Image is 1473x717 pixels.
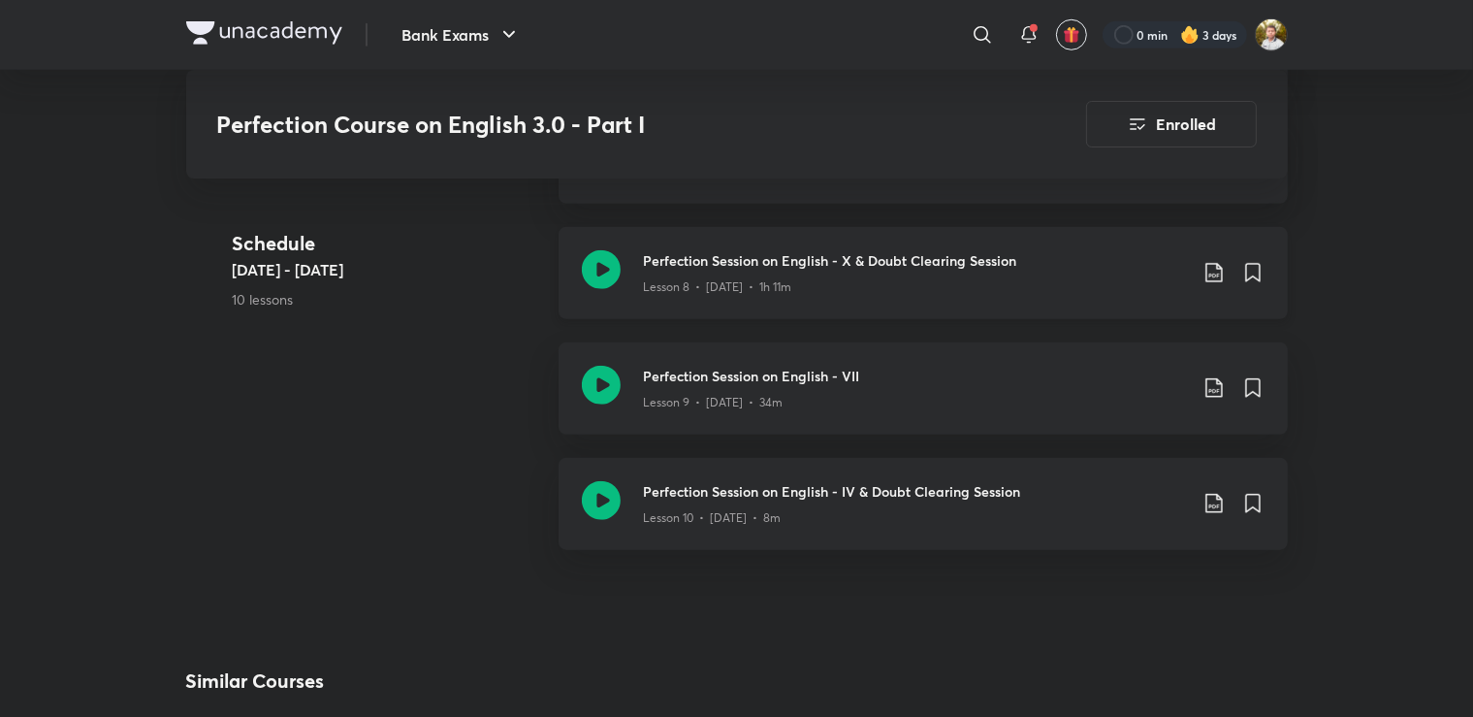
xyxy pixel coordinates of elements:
[186,667,325,696] h2: Similar Courses
[1086,101,1257,147] button: Enrolled
[644,394,784,411] p: Lesson 9 • [DATE] • 34m
[559,227,1288,342] a: Perfection Session on English - X & Doubt Clearing SessionLesson 8 • [DATE] • 1h 11m
[559,458,1288,573] a: Perfection Session on English - IV & Doubt Clearing SessionLesson 10 • [DATE] • 8m
[233,288,543,309] p: 10 lessons
[186,21,342,45] img: Company Logo
[1063,26,1080,44] img: avatar
[233,228,543,257] h4: Schedule
[186,21,342,49] a: Company Logo
[644,278,792,296] p: Lesson 8 • [DATE] • 1h 11m
[391,16,532,54] button: Bank Exams
[559,342,1288,458] a: Perfection Session on English - VIILesson 9 • [DATE] • 34m
[217,111,977,139] h3: Perfection Course on English 3.0 - Part I
[1180,25,1200,45] img: streak
[644,250,1187,271] h3: Perfection Session on English - X & Doubt Clearing Session
[1056,19,1087,50] button: avatar
[644,366,1187,386] h3: Perfection Session on English - VII
[644,481,1187,502] h3: Perfection Session on English - IV & Doubt Clearing Session
[1255,18,1288,51] img: Avirup Das
[644,509,782,527] p: Lesson 10 • [DATE] • 8m
[233,257,543,280] h5: [DATE] - [DATE]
